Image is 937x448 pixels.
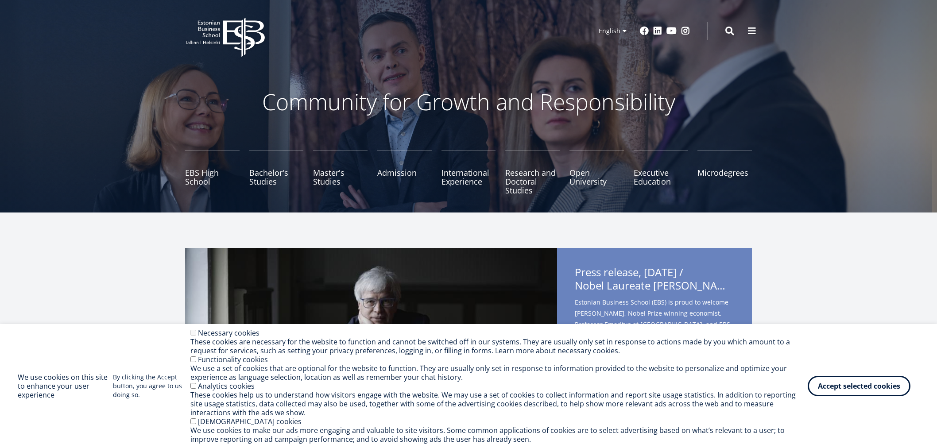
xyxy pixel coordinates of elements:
[653,27,662,35] a: Linkedin
[249,151,304,195] a: Bachelor's Studies
[198,328,259,338] label: Necessary cookies
[634,151,688,195] a: Executive Education
[808,376,910,396] button: Accept selected cookies
[505,151,560,195] a: Research and Doctoral Studies
[666,27,677,35] a: Youtube
[575,297,734,366] span: Estonian Business School (EBS) is proud to welcome [PERSON_NAME], Nobel Prize winning economist, ...
[185,151,240,195] a: EBS High School
[313,151,368,195] a: Master's Studies
[575,266,734,295] span: Press release, [DATE] /
[569,151,624,195] a: Open University
[113,373,190,399] p: By clicking the Accept button, you agree to us doing so.
[185,248,557,416] img: a
[190,390,808,417] div: These cookies help us to understand how visitors engage with the website. We may use a set of coo...
[198,381,255,391] label: Analytics cookies
[697,151,752,195] a: Microdegrees
[190,364,808,382] div: We use a set of cookies that are optional for the website to function. They are usually only set ...
[198,417,302,426] label: [DEMOGRAPHIC_DATA] cookies
[681,27,690,35] a: Instagram
[575,279,734,292] span: Nobel Laureate [PERSON_NAME] to Deliver Lecture at [GEOGRAPHIC_DATA]
[377,151,432,195] a: Admission
[640,27,649,35] a: Facebook
[234,89,703,115] p: Community for Growth and Responsibility
[198,355,268,364] label: Functionality cookies
[18,373,113,399] h2: We use cookies on this site to enhance your user experience
[190,337,808,355] div: These cookies are necessary for the website to function and cannot be switched off in our systems...
[190,426,808,444] div: We use cookies to make our ads more engaging and valuable to site visitors. Some common applicati...
[441,151,496,195] a: International Experience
